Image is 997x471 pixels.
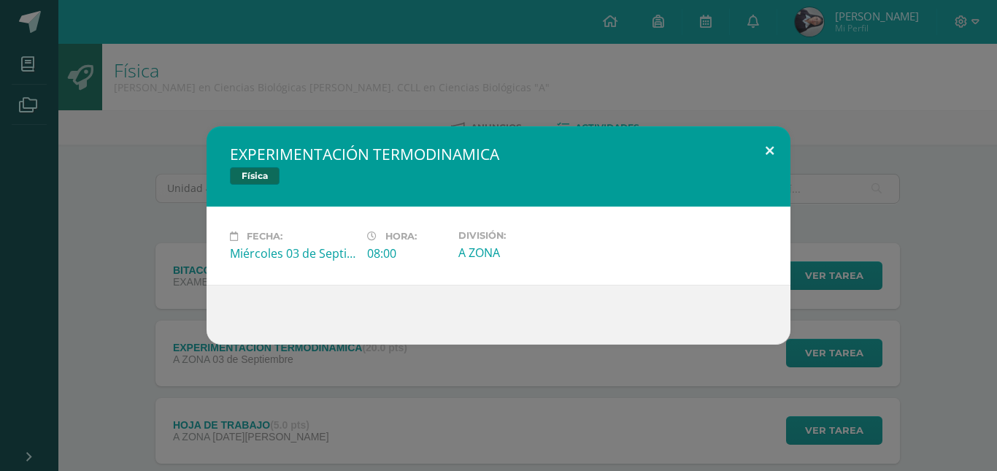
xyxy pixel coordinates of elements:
[247,231,282,242] span: Fecha:
[749,126,790,176] button: Close (Esc)
[458,245,584,261] div: A ZONA
[385,231,417,242] span: Hora:
[230,144,767,164] h2: EXPERIMENTACIÓN TERMODINAMICA
[230,167,280,185] span: Física
[458,230,584,241] label: División:
[367,245,447,261] div: 08:00
[230,245,355,261] div: Miércoles 03 de Septiembre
